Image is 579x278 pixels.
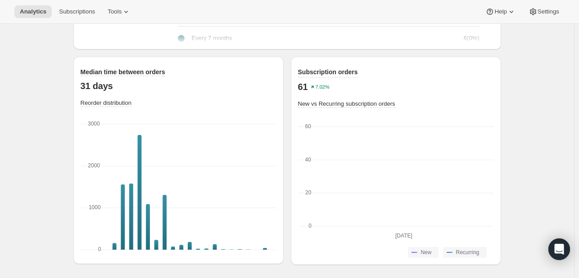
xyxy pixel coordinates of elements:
[137,135,141,251] rect: Orders-0 2743
[254,124,258,125] rect: Orders-0 0
[59,8,95,15] span: Subscriptions
[221,249,225,251] rect: Orders-0 11
[308,223,312,229] text: 0
[211,124,219,251] g: 121+: Orders 133
[163,195,167,251] rect: Orders-0 1308
[88,204,100,211] text: 1000
[298,81,308,92] p: 61
[169,124,177,251] g: 71+: Orders 75
[213,244,217,251] rect: Orders-0 133
[443,247,486,258] button: Recurring
[219,124,227,251] g: 131+: Orders 11
[187,242,191,251] rect: Orders-0 186
[305,157,311,163] text: 40
[144,124,152,251] g: 41+: Orders 1088
[238,249,242,251] rect: Orders-0 12
[108,8,122,15] span: Tools
[261,124,269,251] g: 181+: Orders 39
[235,124,244,251] g: 151+: Orders 12
[196,249,200,251] rect: Orders-0 21
[88,162,100,169] text: 2000
[112,243,116,251] rect: Orders-0 159
[177,124,185,251] g: 81+: Orders 116
[202,124,211,251] g: 111+: Orders 27
[421,249,431,256] span: New
[102,5,136,18] button: Tools
[538,8,559,15] span: Settings
[244,124,253,251] g: 161+: Orders 5
[127,124,136,251] g: 21+: Orders 1580
[110,124,119,251] g: 1+: Orders 159
[146,204,150,251] rect: Orders-0 1088
[548,238,570,260] div: Open Intercom Messenger
[456,249,479,256] span: Recurring
[171,247,175,251] rect: Orders-0 75
[54,5,100,18] button: Subscriptions
[246,250,250,251] rect: Orders-0 5
[152,124,161,251] g: 51+: Orders 233
[129,184,133,251] rect: Orders-0 1580
[81,99,131,106] span: Reorder distribution
[185,124,194,251] g: 91+: Orders 186
[81,68,165,76] span: Median time between orders
[135,124,144,251] g: 31+: Orders 2743
[81,81,276,91] p: 31 days
[298,68,358,76] span: Subscription orders
[88,121,100,127] text: 3000
[252,124,261,250] g: 171+: Orders 0
[480,5,521,18] button: Help
[263,248,267,251] rect: Orders-0 39
[98,246,101,252] text: 0
[179,245,183,251] rect: Orders-0 116
[298,100,395,107] span: New vs Recurring subscription orders
[160,124,169,251] g: 61+: Orders 1308
[194,124,202,251] g: 101+: Orders 21
[20,8,46,15] span: Analytics
[229,249,233,251] rect: Orders-0 6
[494,8,507,15] span: Help
[14,5,52,18] button: Analytics
[118,124,127,251] g: 11+: Orders 1559
[204,248,208,251] rect: Orders-0 27
[395,233,412,239] text: [DATE]
[154,240,158,251] rect: Orders-0 233
[408,247,439,258] button: New
[121,184,125,251] rect: Orders-0 1559
[305,189,312,196] text: 20
[523,5,565,18] button: Settings
[316,85,330,90] text: 7.02%
[305,123,311,130] text: 60
[227,124,236,251] g: 141+: Orders 6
